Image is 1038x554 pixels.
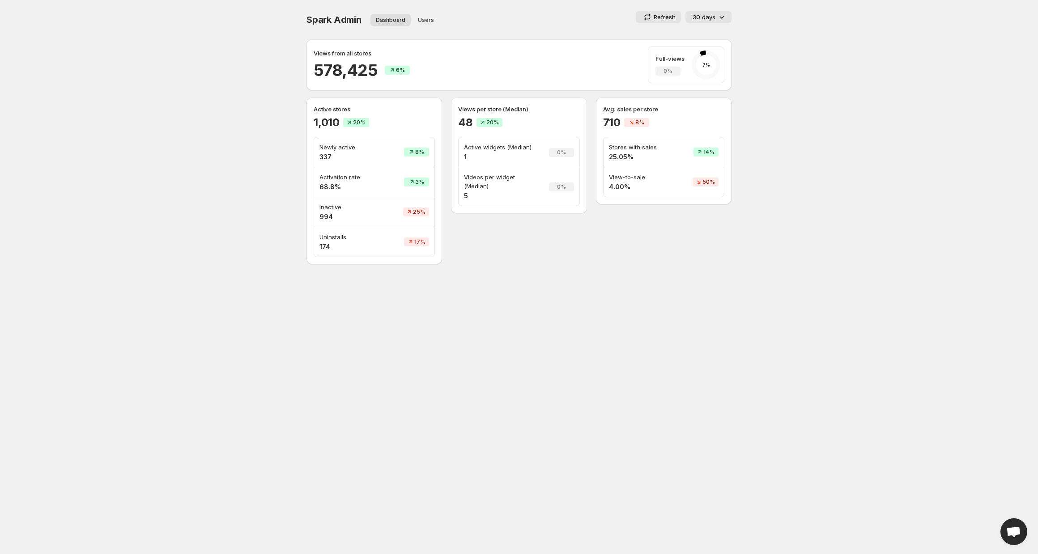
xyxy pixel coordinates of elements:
h4: 4.00% [609,182,672,191]
a: Open chat [1000,518,1027,545]
h4: 68.8% [319,182,379,191]
button: User management [413,14,439,26]
span: 8% [635,119,644,126]
span: 0% [557,183,566,190]
p: Views from all stores [314,49,371,58]
h4: 174 [319,242,379,251]
span: 8% [415,148,424,156]
span: Users [418,17,434,24]
p: Active widgets (Median) [464,143,538,152]
p: Refresh [654,13,676,21]
span: 25% [413,208,425,216]
button: Dashboard overview [370,14,411,26]
p: Uninstalls [319,233,379,241]
p: Videos per widget (Median) [464,173,538,190]
span: 0% [664,68,672,75]
h4: 5 [464,191,538,200]
span: 0% [557,149,566,156]
h4: 25.05% [609,152,672,161]
p: Stores with sales [609,143,672,152]
p: Full-views [655,54,685,63]
p: Views per store (Median) [458,105,579,114]
span: 20% [353,119,366,126]
h2: 1,010 [314,115,340,130]
p: Active stores [314,105,435,114]
p: View-to-sale [609,173,672,182]
h4: 994 [319,212,379,221]
p: Inactive [319,203,379,211]
h2: 710 [603,115,621,130]
span: 17% [414,238,425,245]
button: Refresh [636,11,681,23]
span: Spark Admin [306,14,362,25]
h4: 1 [464,152,538,161]
span: 50% [702,178,715,186]
p: Avg. sales per store [603,105,724,114]
p: Newly active [319,143,379,152]
span: 6% [396,67,405,74]
button: 30 days [685,11,732,23]
p: 30 days [693,13,715,21]
h2: 48 [458,115,473,130]
span: 14% [703,148,715,156]
span: Dashboard [376,17,405,24]
span: 3% [416,178,424,186]
span: 20% [486,119,499,126]
h2: 578,425 [314,59,378,81]
p: Activation rate [319,173,379,182]
h4: 337 [319,152,379,161]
